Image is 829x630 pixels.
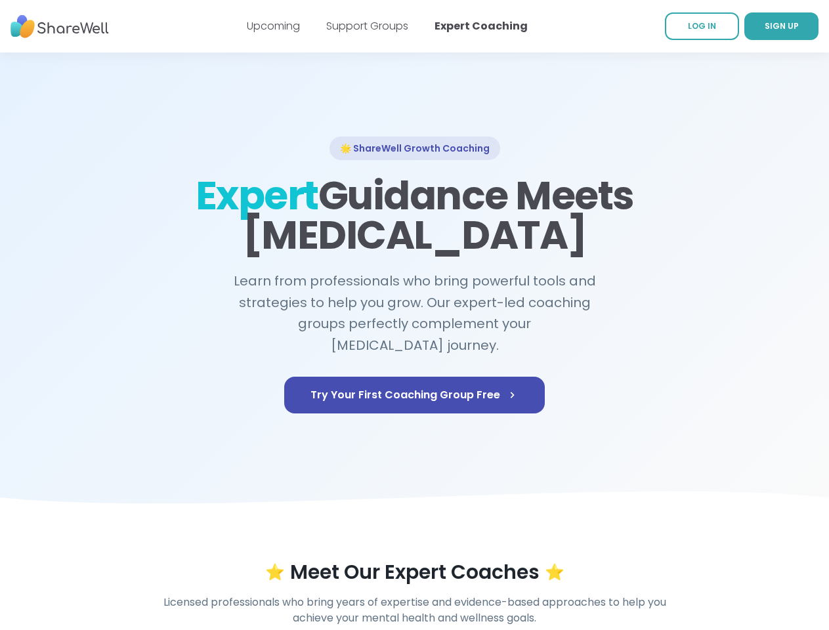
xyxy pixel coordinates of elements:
a: Support Groups [326,18,408,33]
a: Expert Coaching [435,18,528,33]
a: SIGN UP [744,12,818,40]
span: ⭐ [545,562,564,583]
span: Expert [196,168,318,223]
span: SIGN UP [765,20,799,31]
h2: Learn from professionals who bring powerful tools and strategies to help you grow. Our expert-led... [226,270,604,356]
span: Try Your First Coaching Group Free [310,387,519,403]
img: ShareWell Nav Logo [11,9,109,45]
a: Try Your First Coaching Group Free [284,377,545,413]
h3: Meet Our Expert Coaches [290,560,540,584]
a: Upcoming [247,18,300,33]
h4: Licensed professionals who bring years of expertise and evidence-based approaches to help you ach... [163,595,667,626]
a: LOG IN [665,12,739,40]
div: 🌟 ShareWell Growth Coaching [329,136,500,160]
span: LOG IN [688,20,716,31]
h1: Guidance Meets [MEDICAL_DATA] [194,176,635,255]
span: ⭐ [265,562,285,583]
